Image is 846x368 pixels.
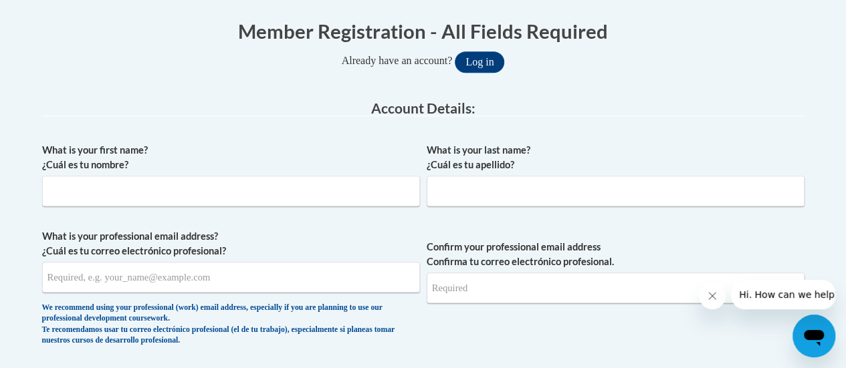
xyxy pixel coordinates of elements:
[42,229,420,258] label: What is your professional email address? ¿Cuál es tu correo electrónico profesional?
[42,176,420,206] input: Metadata input
[699,283,726,309] iframe: Close message
[731,280,835,309] iframe: Message from company
[427,176,805,206] input: Metadata input
[792,315,835,357] iframe: Button to launch messaging window
[427,240,805,269] label: Confirm your professional email address Confirma tu correo electrónico profesional.
[371,100,475,116] span: Account Details:
[427,272,805,303] input: Required
[42,303,420,347] div: We recommend using your professional (work) email address, especially if you are planning to use ...
[42,262,420,293] input: Metadata input
[455,51,504,73] button: Log in
[42,143,420,172] label: What is your first name? ¿Cuál es tu nombre?
[42,17,805,45] h1: Member Registration - All Fields Required
[8,9,108,20] span: Hi. How can we help?
[427,143,805,172] label: What is your last name? ¿Cuál es tu apellido?
[342,55,453,66] span: Already have an account?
